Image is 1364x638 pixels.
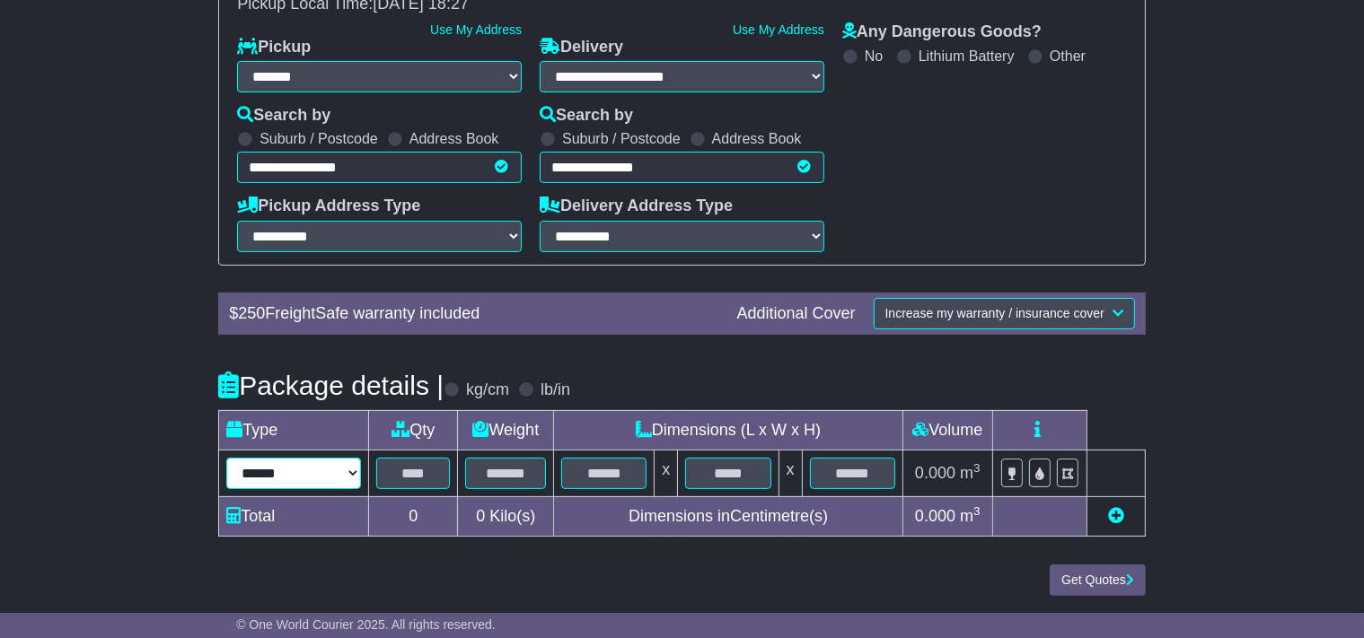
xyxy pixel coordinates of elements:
[885,306,1104,320] span: Increase my warranty / insurance cover
[260,130,378,147] label: Suburb / Postcode
[712,130,802,147] label: Address Book
[915,507,955,525] span: 0.000
[554,496,903,536] td: Dimensions in Centimetre(s)
[973,461,981,475] sup: 3
[466,380,509,400] label: kg/cm
[919,48,1015,65] label: Lithium Battery
[865,48,883,65] label: No
[369,496,458,536] td: 0
[237,197,420,216] label: Pickup Address Type
[779,450,802,496] td: x
[458,410,554,450] td: Weight
[458,496,554,536] td: Kilo(s)
[238,304,265,322] span: 250
[236,617,496,632] span: © One World Courier 2025. All rights reserved.
[541,380,570,400] label: lb/in
[915,464,955,482] span: 0.000
[733,22,824,37] a: Use My Address
[973,504,981,518] sup: 3
[540,38,623,57] label: Delivery
[562,130,681,147] label: Suburb / Postcode
[1050,48,1086,65] label: Other
[218,371,444,400] h4: Package details |
[540,197,733,216] label: Delivery Address Type
[540,106,633,126] label: Search by
[554,410,903,450] td: Dimensions (L x W x H)
[219,496,369,536] td: Total
[960,464,981,482] span: m
[1050,564,1146,596] button: Get Quotes
[409,130,499,147] label: Address Book
[476,507,485,525] span: 0
[960,507,981,525] span: m
[237,38,311,57] label: Pickup
[842,22,1042,42] label: Any Dangerous Goods?
[1108,507,1124,525] a: Add new item
[728,304,865,324] div: Additional Cover
[902,410,992,450] td: Volume
[430,22,522,37] a: Use My Address
[369,410,458,450] td: Qty
[237,106,330,126] label: Search by
[220,304,727,324] div: $ FreightSafe warranty included
[874,298,1135,329] button: Increase my warranty / insurance cover
[655,450,678,496] td: x
[219,410,369,450] td: Type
